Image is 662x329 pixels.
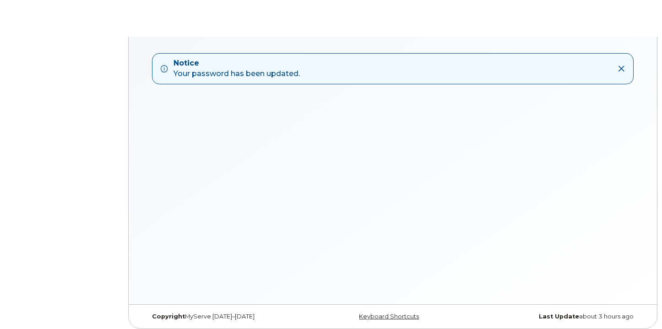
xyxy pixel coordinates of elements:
strong: Notice [174,58,300,69]
strong: Last Update [539,313,579,320]
div: about 3 hours ago [475,313,640,320]
strong: Copyright [152,313,185,320]
div: MyServe [DATE]–[DATE] [145,313,310,320]
div: Your password has been updated. [174,58,300,79]
a: Keyboard Shortcuts [359,313,419,320]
